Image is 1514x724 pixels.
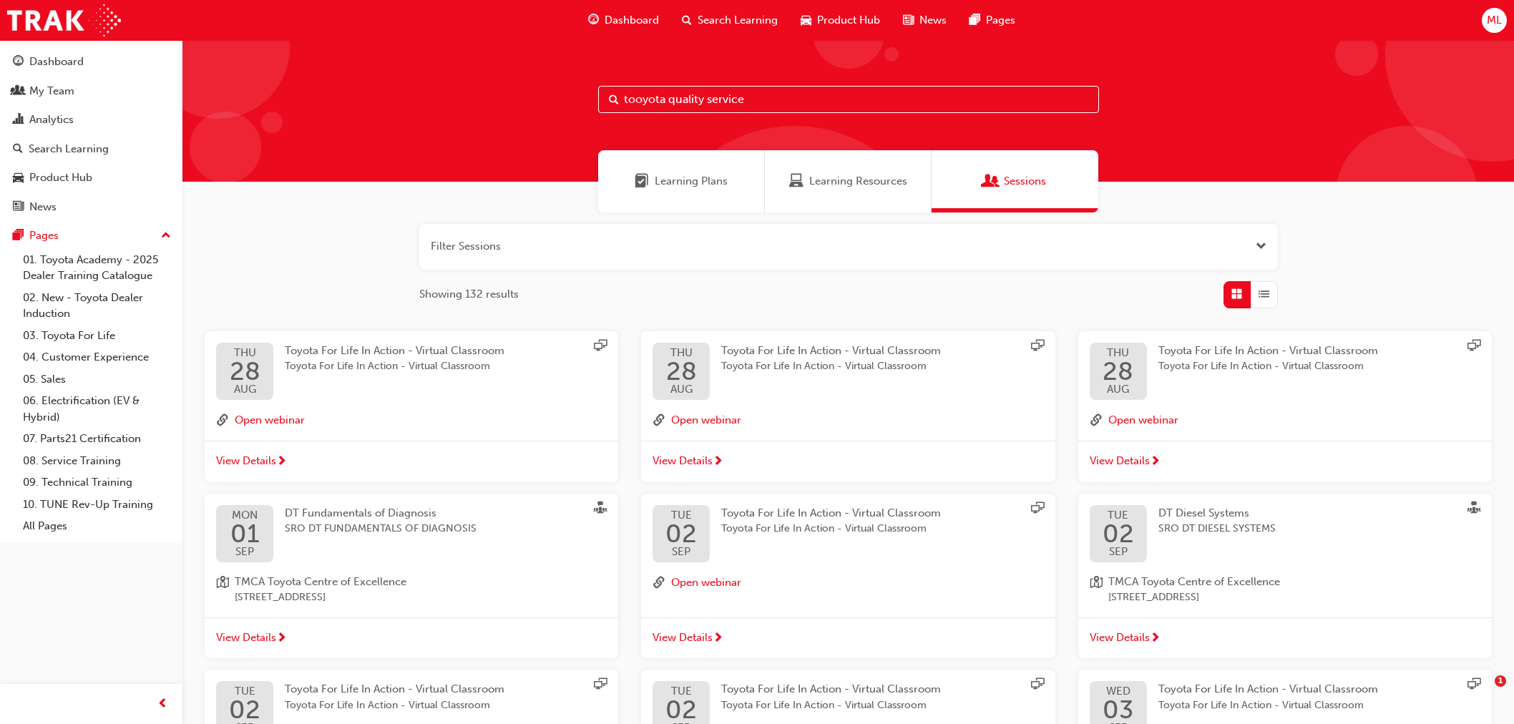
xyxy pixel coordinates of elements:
button: Open webinar [1108,411,1178,430]
a: car-iconProduct Hub [789,6,892,35]
span: List [1259,286,1269,303]
a: View Details [1078,441,1492,482]
a: My Team [6,78,177,104]
span: 28 [230,358,260,384]
span: [STREET_ADDRESS] [1108,590,1280,606]
span: News [919,12,947,29]
button: TUE02SEPToyota For Life In Action - Virtual ClassroomToyota For Life In Action - Virtual Classroo... [641,494,1055,659]
span: next-icon [276,456,287,469]
a: View Details [205,441,618,482]
span: next-icon [713,632,723,645]
a: 09. Technical Training [17,471,177,494]
span: Learning Plans [655,173,728,190]
span: Toyota For Life In Action - Virtual Classroom [721,358,941,375]
a: 08. Service Training [17,450,177,472]
div: News [29,199,57,215]
span: AUG [1103,384,1133,395]
button: THU28AUGToyota For Life In Action - Virtual ClassroomToyota For Life In Action - Virtual Classroo... [1078,331,1492,482]
button: DashboardMy TeamAnalyticsSearch LearningProduct HubNews [6,46,177,222]
iframe: Intercom live chat [1465,675,1500,710]
div: Product Hub [29,170,92,186]
span: SEP [230,547,260,557]
span: next-icon [1150,632,1161,645]
span: THU [230,348,260,358]
span: Toyota For Life In Action - Virtual Classroom [285,683,504,695]
span: Learning Resources [789,173,804,190]
span: TUE [229,686,260,697]
button: ML [1482,8,1507,33]
a: pages-iconPages [958,6,1027,35]
a: TUE02SEPDT Diesel SystemsSRO DT DIESEL SYSTEMS [1090,505,1480,562]
span: sessionType_ONLINE_URL-icon [1031,502,1044,517]
span: Learning Resources [809,173,907,190]
span: Search [609,92,619,108]
span: Toyota For Life In Action - Virtual Classroom [721,683,941,695]
span: View Details [1090,453,1150,469]
span: View Details [216,630,276,646]
a: 05. Sales [17,368,177,391]
span: Search Learning [698,12,778,29]
span: WED [1103,686,1133,697]
a: News [6,194,177,220]
a: THU28AUGToyota For Life In Action - Virtual ClassroomToyota For Life In Action - Virtual Classroom [1090,343,1480,400]
a: Search Learning [6,136,177,162]
span: View Details [1090,630,1150,646]
span: prev-icon [157,695,168,713]
span: Toyota For Life In Action - Virtual Classroom [721,521,941,537]
button: THU28AUGToyota For Life In Action - Virtual ClassroomToyota For Life In Action - Virtual Classroo... [205,331,618,482]
span: car-icon [13,172,24,185]
span: SRO DT FUNDAMENTALS OF DIAGNOSIS [285,521,477,537]
span: next-icon [713,456,723,469]
a: All Pages [17,515,177,537]
div: My Team [29,83,74,99]
span: Learning Plans [635,173,649,190]
span: TUE [665,686,697,697]
span: search-icon [682,11,692,29]
span: next-icon [276,632,287,645]
button: Open webinar [235,411,305,430]
button: Pages [6,222,177,249]
a: location-iconTMCA Toyota Centre of Excellence[STREET_ADDRESS] [1090,574,1480,606]
img: Trak [7,4,121,36]
span: guage-icon [13,56,24,69]
span: link-icon [1090,411,1103,430]
span: 03 [1103,697,1133,723]
span: Toyota For Life In Action - Virtual Classroom [721,507,941,519]
span: sessionType_ONLINE_URL-icon [1031,677,1044,693]
a: View Details [1078,617,1492,659]
a: View Details [641,441,1055,482]
span: Toyota For Life In Action - Virtual Classroom [1158,698,1378,714]
a: View Details [641,617,1055,659]
span: TMCA Toyota Centre of Excellence [1108,574,1280,590]
span: 01 [230,521,260,547]
span: THU [1103,348,1133,358]
span: AUG [666,384,697,395]
span: 02 [1103,521,1134,547]
span: View Details [653,453,713,469]
span: people-icon [13,85,24,98]
span: DT Fundamentals of Diagnosis [285,507,436,519]
span: Product Hub [817,12,880,29]
a: Product Hub [6,165,177,191]
span: Sessions [984,173,998,190]
span: 02 [665,521,697,547]
span: sessionType_ONLINE_URL-icon [594,677,607,693]
span: sessionType_ONLINE_URL-icon [1031,339,1044,355]
button: TUE02SEPDT Diesel SystemsSRO DT DIESEL SYSTEMSlocation-iconTMCA Toyota Centre of Excellence[STREE... [1078,494,1492,659]
a: guage-iconDashboard [577,6,670,35]
button: THU28AUGToyota For Life In Action - Virtual ClassroomToyota For Life In Action - Virtual Classroo... [641,331,1055,482]
a: 01. Toyota Academy - 2025 Dealer Training Catalogue [17,249,177,287]
button: MON01SEPDT Fundamentals of DiagnosisSRO DT FUNDAMENTALS OF DIAGNOSISlocation-iconTMCA Toyota Cent... [205,494,618,659]
div: Search Learning [29,141,109,157]
span: 28 [666,358,697,384]
button: Open the filter [1256,238,1266,255]
span: link-icon [216,411,229,430]
span: View Details [216,453,276,469]
span: location-icon [216,574,229,606]
a: SessionsSessions [932,150,1098,212]
span: location-icon [1090,574,1103,606]
span: Toyota For Life In Action - Virtual Classroom [1158,358,1378,375]
a: View Details [205,617,618,659]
